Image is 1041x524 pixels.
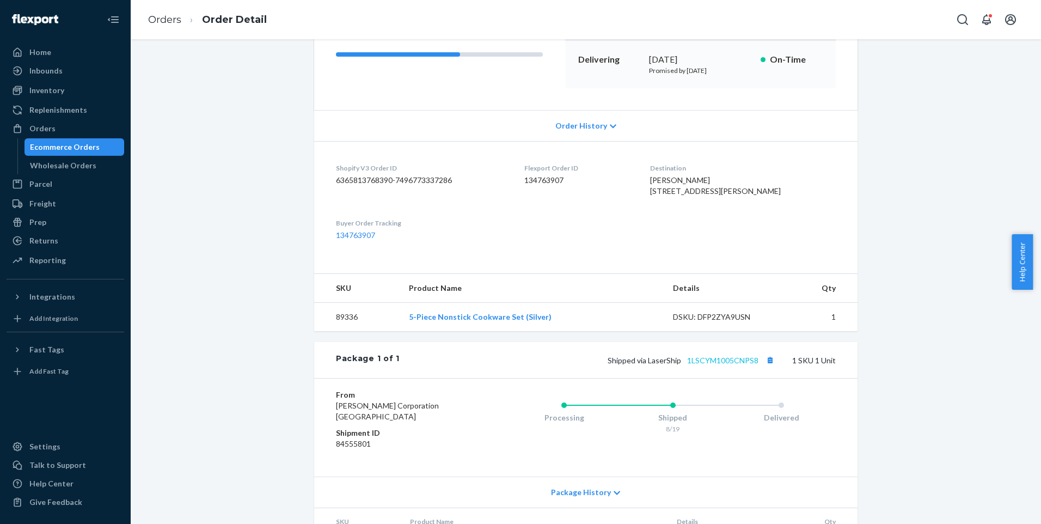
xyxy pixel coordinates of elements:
div: 8/19 [619,424,727,434]
img: Flexport logo [12,14,58,25]
div: Reporting [29,255,66,266]
button: Open notifications [976,9,997,31]
th: Details [664,274,784,303]
dt: Buyer Order Tracking [336,218,507,228]
a: Order Detail [202,14,267,26]
ol: breadcrumbs [139,4,275,36]
div: Orders [29,123,56,134]
div: Prep [29,217,46,228]
div: Parcel [29,179,52,190]
button: Give Feedback [7,493,124,511]
a: Ecommerce Orders [25,138,125,156]
span: Order History [555,120,607,131]
div: Help Center [29,478,74,489]
a: Add Fast Tag [7,363,124,380]
button: Integrations [7,288,124,306]
a: Orders [148,14,181,26]
dt: Shipment ID [336,428,466,438]
a: Orders [7,120,124,137]
dd: 134763907 [524,175,633,186]
div: 1 SKU 1 Unit [400,353,836,367]
div: Integrations [29,291,75,302]
a: Reporting [7,252,124,269]
div: Delivered [727,412,836,423]
div: Home [29,47,51,58]
div: Freight [29,198,56,209]
div: Package 1 of 1 [336,353,400,367]
div: Talk to Support [29,460,86,471]
div: Add Fast Tag [29,367,69,376]
div: Inventory [29,85,64,96]
div: Settings [29,441,60,452]
p: On-Time [770,53,823,66]
span: Shipped via LaserShip [608,356,777,365]
span: Package History [551,487,611,498]
a: 5-Piece Nonstick Cookware Set (Silver) [409,312,552,321]
div: DSKU: DFP2ZYA9USN [673,312,775,322]
button: Open Search Box [952,9,973,31]
p: Delivering [578,53,640,66]
dt: Flexport Order ID [524,163,633,173]
a: Replenishments [7,101,124,119]
td: 89336 [314,303,400,332]
a: Help Center [7,475,124,492]
div: Add Integration [29,314,78,323]
p: Promised by [DATE] [649,66,752,75]
a: Inbounds [7,62,124,80]
button: Fast Tags [7,341,124,358]
div: Returns [29,235,58,246]
div: Inbounds [29,65,63,76]
a: Parcel [7,175,124,193]
th: Product Name [400,274,664,303]
a: Talk to Support [7,456,124,474]
div: [DATE] [649,53,752,66]
dt: From [336,389,466,400]
button: Copy tracking number [763,353,777,367]
a: Home [7,44,124,61]
a: Settings [7,438,124,455]
td: 1 [784,303,858,332]
div: Replenishments [29,105,87,115]
span: [PERSON_NAME] Corporation [GEOGRAPHIC_DATA] [336,401,439,421]
th: SKU [314,274,400,303]
div: Ecommerce Orders [30,142,100,153]
a: 1LSCYM1005CNPS8 [687,356,758,365]
a: Add Integration [7,310,124,327]
a: Freight [7,195,124,212]
div: Give Feedback [29,497,82,508]
a: Returns [7,232,124,249]
div: Wholesale Orders [30,160,96,171]
a: Prep [7,214,124,231]
dt: Destination [650,163,836,173]
a: Inventory [7,82,124,99]
dd: 84555801 [336,438,466,449]
button: Open account menu [1000,9,1021,31]
a: Wholesale Orders [25,157,125,174]
th: Qty [784,274,858,303]
button: Close Navigation [102,9,124,31]
button: Help Center [1012,234,1033,290]
dd: 6365813768390-7496773337286 [336,175,507,186]
div: Shipped [619,412,727,423]
div: Processing [510,412,619,423]
dt: Shopify V3 Order ID [336,163,507,173]
a: 134763907 [336,230,375,240]
span: [PERSON_NAME] [STREET_ADDRESS][PERSON_NAME] [650,175,781,196]
div: Fast Tags [29,344,64,355]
